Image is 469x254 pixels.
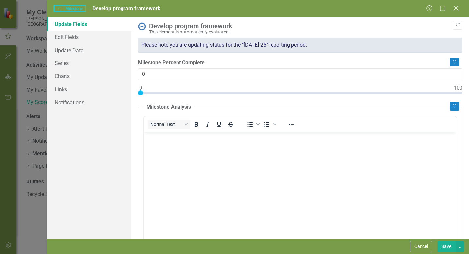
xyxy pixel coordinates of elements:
a: Charts [47,70,131,83]
a: Update Fields [47,17,131,31]
button: Strikethrough [225,120,236,129]
button: Bold [191,120,202,129]
a: Series [47,56,131,70]
div: Numbered list [261,120,277,129]
button: Block Normal Text [148,120,190,129]
label: Milestone Percent Complete [138,59,462,67]
a: Update Data [47,44,131,57]
iframe: Rich Text Area [144,132,457,246]
button: Reveal or hide additional toolbar items [286,120,297,129]
a: Edit Fields [47,31,131,44]
div: This element is automatically evaluated [149,30,459,34]
button: Save [437,241,456,252]
button: Cancel [410,241,432,252]
button: Underline [214,120,225,129]
span: Normal Text [150,122,182,127]
span: Develop program framework [92,5,160,11]
legend: Milestone Analysis [143,103,194,111]
a: Links [47,83,131,96]
span: Milestone [53,5,85,12]
a: Notifications [47,96,131,109]
img: No Information [138,22,146,30]
button: Italic [202,120,213,129]
div: Develop program framework [149,22,459,30]
div: Bullet list [244,120,261,129]
div: Please note you are updating status for the "[DATE]-25" reporting period. [138,38,462,53]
